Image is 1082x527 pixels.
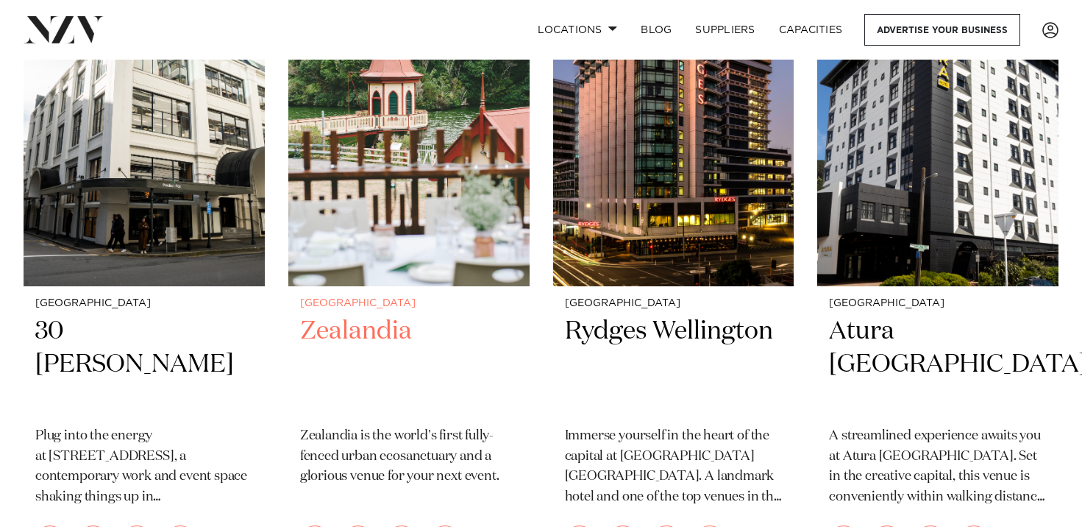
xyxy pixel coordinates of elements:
[35,426,253,509] p: Plug into the energy at [STREET_ADDRESS], a contemporary work and event space shaking things up i...
[24,16,104,43] img: nzv-logo.png
[829,315,1047,414] h2: Atura [GEOGRAPHIC_DATA]
[767,14,855,46] a: Capacities
[829,426,1047,509] p: A streamlined experience awaits you at Atura [GEOGRAPHIC_DATA]. Set in the creative capital, this...
[864,14,1020,46] a: Advertise your business
[300,426,518,488] p: Zealandia is the world's first fully-fenced urban ecosanctuary and a glorious venue for your next...
[565,426,783,509] p: Immerse yourself in the heart of the capital at [GEOGRAPHIC_DATA] [GEOGRAPHIC_DATA]. A landmark h...
[35,315,253,414] h2: 30 [PERSON_NAME]
[35,298,253,309] small: [GEOGRAPHIC_DATA]
[565,315,783,414] h2: Rydges Wellington
[526,14,629,46] a: Locations
[300,298,518,309] small: [GEOGRAPHIC_DATA]
[829,298,1047,309] small: [GEOGRAPHIC_DATA]
[629,14,683,46] a: BLOG
[683,14,766,46] a: SUPPLIERS
[300,315,518,414] h2: Zealandia
[565,298,783,309] small: [GEOGRAPHIC_DATA]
